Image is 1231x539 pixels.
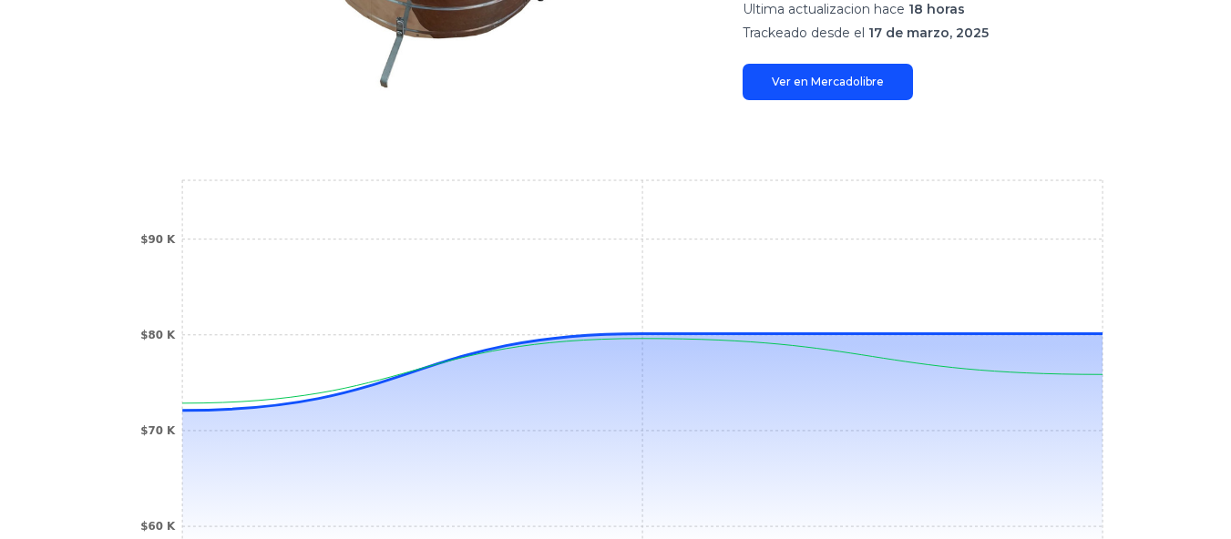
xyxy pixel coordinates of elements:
span: Ultima actualizacion hace [743,1,905,17]
tspan: $90 K [140,233,176,246]
tspan: $70 K [140,424,176,437]
span: 17 de marzo, 2025 [868,25,989,41]
span: Trackeado desde el [743,25,865,41]
span: 18 horas [908,1,965,17]
tspan: $80 K [140,329,176,341]
a: Ver en Mercadolibre [743,64,913,100]
tspan: $60 K [140,520,176,533]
